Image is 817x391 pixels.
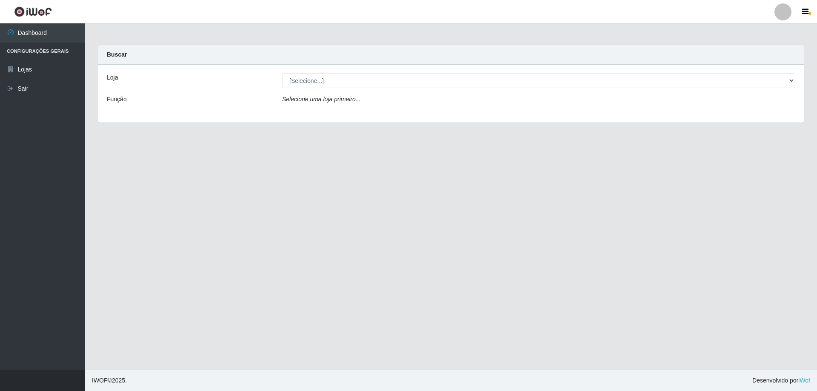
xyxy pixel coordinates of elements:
a: iWof [798,377,810,384]
label: Função [107,95,127,104]
strong: Buscar [107,51,127,58]
label: Loja [107,73,118,82]
span: IWOF [92,377,108,384]
i: Selecione uma loja primeiro... [282,96,360,103]
img: CoreUI Logo [14,6,52,17]
span: Desenvolvido por [752,376,810,385]
span: © 2025 . [92,376,127,385]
